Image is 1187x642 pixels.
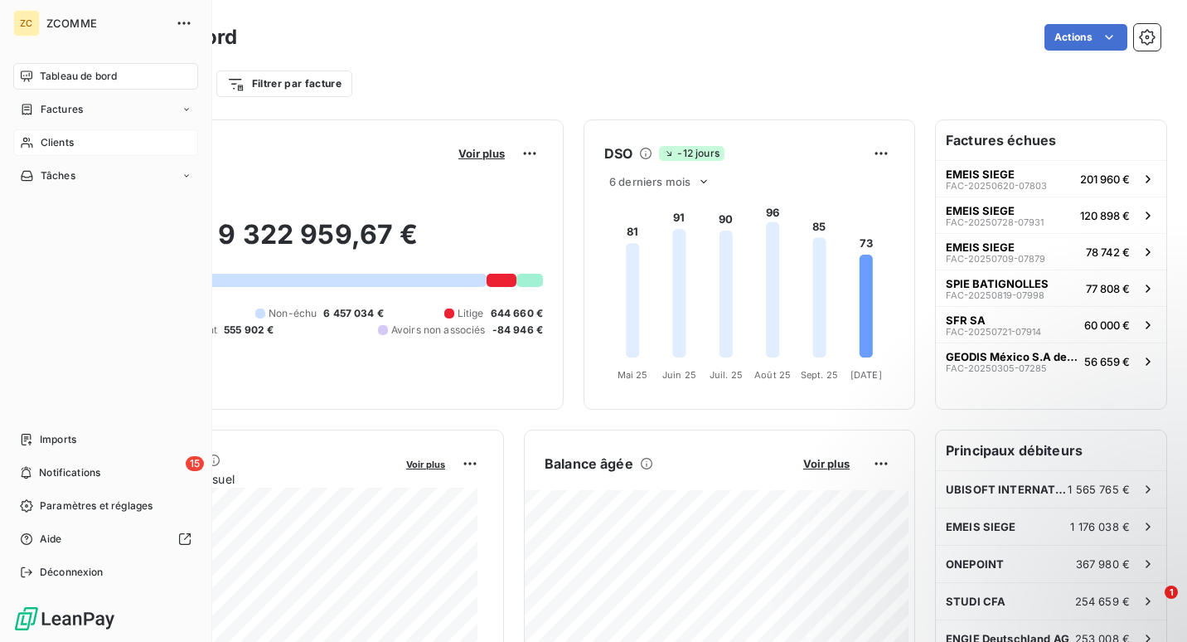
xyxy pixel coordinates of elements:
tspan: Sept. 25 [801,369,838,381]
span: SFR SA [946,314,986,327]
button: SPIE BATIGNOLLESFAC-20250819-0799877 808 € [936,270,1166,306]
button: Voir plus [401,456,450,471]
tspan: Mai 25 [618,369,648,381]
h6: Balance âgée [545,454,633,474]
span: SPIE BATIGNOLLES [946,277,1049,290]
span: FAC-20250305-07285 [946,363,1047,373]
span: EMEIS SIEGE [946,168,1015,181]
span: 1 [1165,586,1178,599]
span: Voir plus [458,147,505,160]
span: GEODIS México S.A de C.V [946,350,1078,363]
span: Factures [41,102,83,117]
span: 254 659 € [1075,595,1130,608]
button: Voir plus [453,146,510,161]
button: EMEIS SIEGEFAC-20250709-0787978 742 € [936,233,1166,270]
button: Voir plus [798,456,855,471]
span: 77 808 € [1086,282,1130,295]
iframe: Intercom notifications message [855,481,1187,597]
span: 201 960 € [1080,173,1130,186]
div: ZC [13,10,40,36]
span: 78 742 € [1086,246,1130,259]
span: STUDI CFA [946,595,1005,608]
span: EMEIS SIEGE [946,204,1015,217]
span: Litige [458,306,484,321]
span: Déconnexion [40,565,104,580]
span: Chiffre d'affaires mensuel [94,470,395,488]
button: GEODIS México S.A de C.VFAC-20250305-0728556 659 € [936,343,1166,379]
span: Tableau de bord [40,69,117,84]
span: -12 jours [659,146,724,161]
span: Non-échu [269,306,317,321]
span: 644 660 € [491,306,543,321]
tspan: Juin 25 [662,369,696,381]
span: EMEIS SIEGE [946,241,1015,254]
tspan: [DATE] [850,369,882,381]
h6: DSO [604,143,632,163]
span: 555 902 € [224,323,274,338]
span: FAC-20250709-07879 [946,254,1045,264]
span: 6 derniers mois [609,175,690,188]
button: Actions [1044,24,1127,51]
h6: Factures échues [936,120,1166,160]
iframe: Intercom live chat [1131,586,1170,625]
span: FAC-20250620-07803 [946,181,1047,191]
span: ZCOMME [46,17,166,30]
tspan: Août 25 [754,369,791,381]
a: Aide [13,526,198,552]
span: Aide [40,532,62,547]
span: FAC-20250819-07998 [946,290,1044,300]
span: Notifications [39,465,100,480]
span: -84 946 € [492,323,543,338]
span: Voir plus [803,457,850,470]
span: 60 000 € [1084,319,1130,332]
button: Filtrer par facture [216,71,352,97]
span: FAC-20250721-07914 [946,327,1041,337]
button: EMEIS SIEGEFAC-20250620-07803201 960 € [936,160,1166,197]
span: 6 457 034 € [323,306,384,321]
span: FAC-20250728-07931 [946,217,1044,227]
span: Clients [41,135,74,150]
img: Logo LeanPay [13,606,116,632]
span: Imports [40,432,76,447]
h6: Principaux débiteurs [936,430,1166,470]
h2: 9 322 959,67 € [94,218,543,268]
span: 120 898 € [1080,209,1130,222]
span: 56 659 € [1084,355,1130,368]
span: Avoirs non associés [391,323,486,338]
button: EMEIS SIEGEFAC-20250728-07931120 898 € [936,197,1166,233]
tspan: Juil. 25 [710,369,743,381]
span: Tâches [41,168,75,183]
span: Voir plus [406,459,445,470]
button: SFR SAFAC-20250721-0791460 000 € [936,306,1166,343]
span: 15 [186,456,204,471]
span: Paramètres et réglages [40,499,153,513]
